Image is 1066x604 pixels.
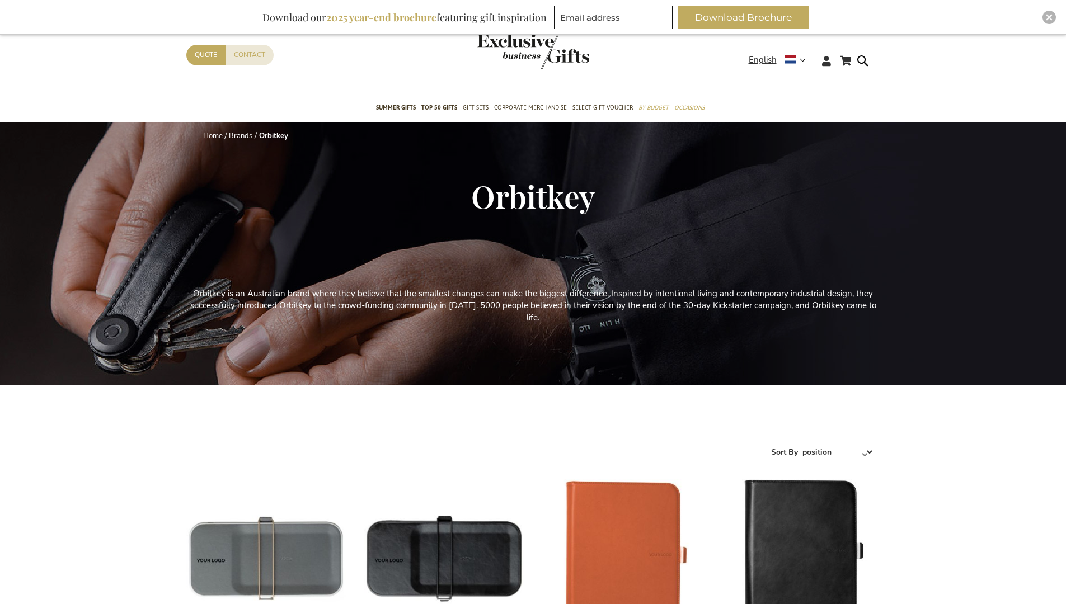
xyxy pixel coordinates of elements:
a: Brands [229,131,252,141]
span: Summer Gifts [376,102,416,114]
strong: Orbitkey [259,131,288,141]
span: English [749,54,777,67]
span: TOP 50 Gifts [421,102,457,114]
span: Select Gift Voucher [572,102,633,114]
a: Select Gift Voucher [572,95,633,122]
a: Gift Sets [463,95,489,122]
button: Download Brochure [678,6,809,29]
a: Occasions [674,95,705,122]
a: Corporate Merchandise [494,95,567,122]
a: By Budget [638,95,669,122]
label: Sort By [771,447,798,457]
a: TOP 50 Gifts [421,95,457,122]
span: Gift Sets [463,102,489,114]
div: Download our featuring gift inspiration [257,6,552,29]
img: Exclusive Business gifts logo [477,34,589,70]
img: Close [1046,14,1053,21]
input: Email address [554,6,673,29]
a: Quote [186,45,226,65]
span: Orbitkey [471,175,595,216]
a: store logo [477,34,533,70]
a: Home [203,131,223,141]
b: 2025 year-end brochure [326,11,436,24]
p: Orbitkey is an Australian brand where they believe that the smallest changes can make the biggest... [186,288,880,324]
a: Summer Gifts [376,95,416,122]
form: marketing offers and promotions [554,6,676,32]
a: Contact [226,45,274,65]
span: Occasions [674,102,705,114]
div: Close [1042,11,1056,24]
span: Corporate Merchandise [494,102,567,114]
span: By Budget [638,102,669,114]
